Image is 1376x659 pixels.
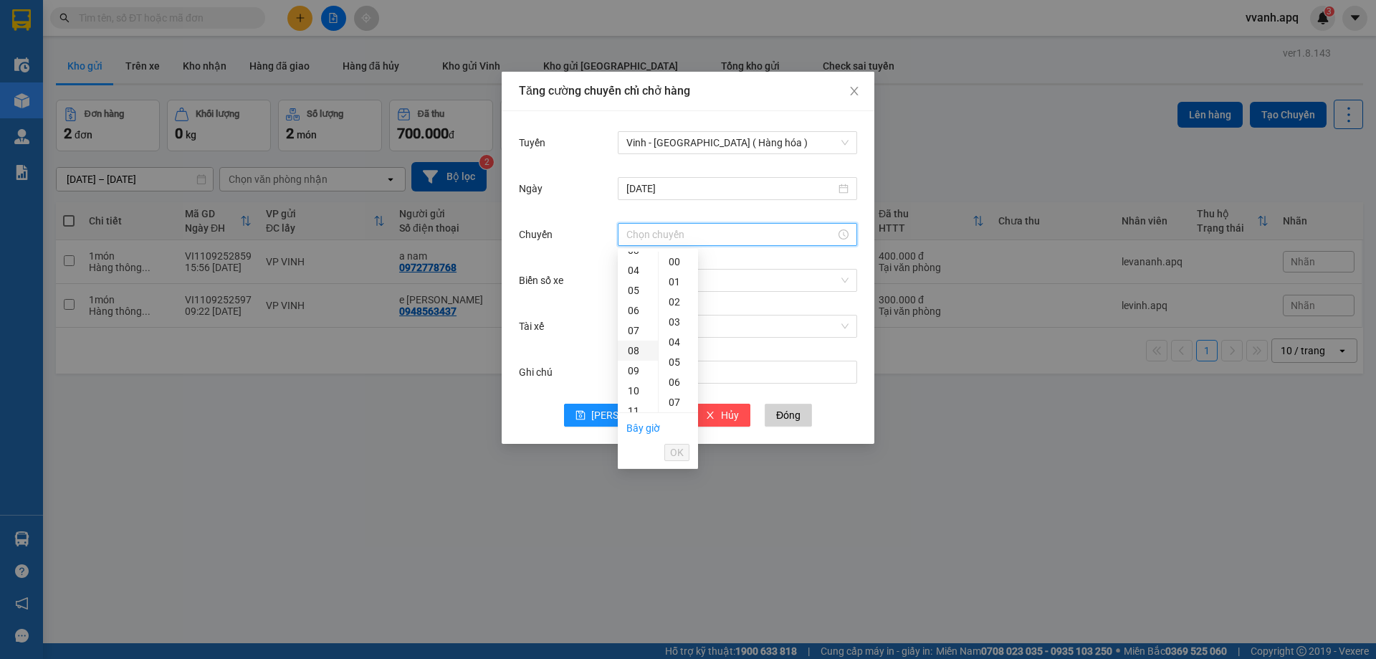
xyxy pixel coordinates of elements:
[575,410,586,422] span: save
[659,352,698,372] div: 05
[664,444,689,461] button: OK
[849,85,860,97] span: close
[626,227,836,242] input: Chuyến
[834,72,874,112] button: Close
[519,83,857,99] div: Tăng cường chuyến chỉ chở hàng
[626,132,849,153] span: Vinh - Hà Nội ( Hàng hóa )
[618,361,857,384] input: Ghi chú
[626,270,838,291] input: Biển số xe
[705,410,715,422] span: close
[659,372,698,392] div: 06
[618,381,658,401] div: 10
[564,404,679,427] button: save[PERSON_NAME]
[519,229,560,240] label: Chuyến
[618,260,658,280] div: 04
[721,407,739,423] span: Hủy
[659,252,698,272] div: 00
[776,407,801,423] span: Đóng
[618,300,658,321] div: 06
[659,332,698,352] div: 04
[519,321,551,332] label: Tài xế
[519,275,570,286] label: Biển số xe
[618,361,658,381] div: 09
[765,404,812,427] button: Đóng
[618,321,658,341] div: 07
[591,407,668,423] span: [PERSON_NAME]
[694,404,750,427] button: closeHủy
[618,280,658,300] div: 05
[659,272,698,292] div: 01
[659,292,698,312] div: 02
[659,392,698,412] div: 07
[519,366,560,378] label: Ghi chú
[659,312,698,332] div: 03
[618,401,658,421] div: 11
[626,316,838,337] input: Tài xế
[618,341,658,361] div: 08
[519,137,553,148] label: Tuyến
[626,422,660,434] a: Bây giờ
[519,183,550,194] label: Ngày
[626,181,836,196] input: Ngày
